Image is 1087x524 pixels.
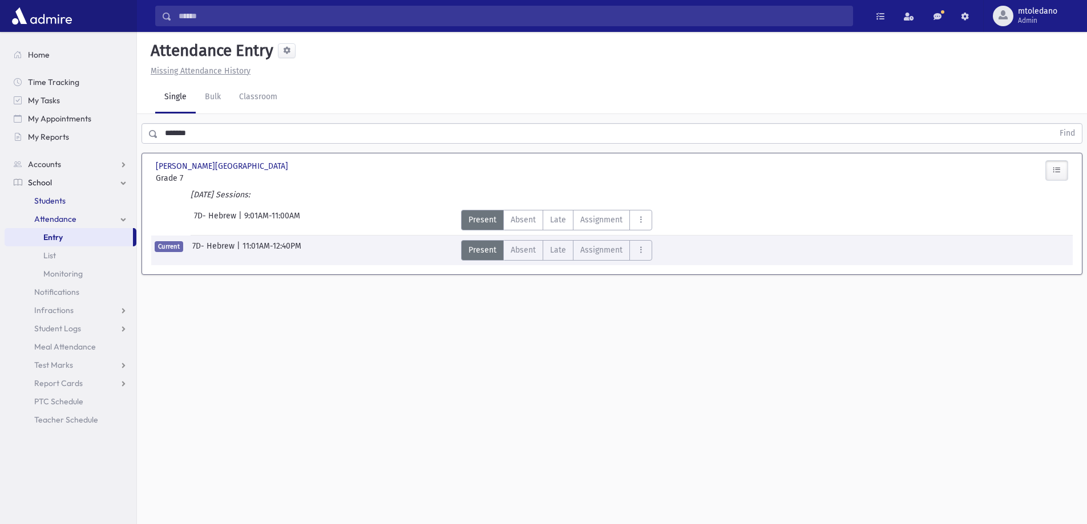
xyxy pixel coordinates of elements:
a: Teacher Schedule [5,411,136,429]
span: 9:01AM-11:00AM [244,210,300,230]
span: Grade 7 [156,172,298,184]
span: Report Cards [34,378,83,388]
span: | [239,210,244,230]
span: Entry [43,232,63,242]
a: Meal Attendance [5,338,136,356]
span: 7D- Hebrew [194,210,239,230]
span: List [43,250,56,261]
span: mtoledano [1018,7,1057,16]
a: Entry [5,228,133,246]
span: 7D- Hebrew [192,240,237,261]
span: PTC Schedule [34,396,83,407]
a: Attendance [5,210,136,228]
a: Student Logs [5,319,136,338]
span: Assignment [580,244,623,256]
i: [DATE] Sessions: [191,190,250,200]
span: Accounts [28,159,61,169]
a: List [5,246,136,265]
a: Single [155,82,196,113]
span: | [237,240,243,261]
span: Late [550,244,566,256]
span: Students [34,196,66,206]
a: PTC Schedule [5,392,136,411]
span: My Tasks [28,95,60,105]
a: Bulk [196,82,230,113]
span: Attendance [34,214,76,224]
u: Missing Attendance History [151,66,250,76]
a: School [5,173,136,192]
span: Test Marks [34,360,73,370]
span: Absent [511,214,536,226]
a: Classroom [230,82,286,113]
a: Time Tracking [5,73,136,91]
span: Notifications [34,287,79,297]
span: School [28,177,52,188]
span: My Appointments [28,113,91,124]
span: Current [155,241,183,252]
a: Notifications [5,283,136,301]
img: AdmirePro [9,5,75,27]
span: Teacher Schedule [34,415,98,425]
a: Home [5,46,136,64]
a: My Reports [5,128,136,146]
span: Absent [511,244,536,256]
span: Time Tracking [28,77,79,87]
span: 11:01AM-12:40PM [243,240,301,261]
button: Find [1053,124,1082,143]
a: Accounts [5,155,136,173]
div: AttTypes [461,240,652,261]
a: Infractions [5,301,136,319]
span: [PERSON_NAME][GEOGRAPHIC_DATA] [156,160,290,172]
a: Missing Attendance History [146,66,250,76]
span: Late [550,214,566,226]
span: Infractions [34,305,74,315]
a: Test Marks [5,356,136,374]
span: Present [468,244,496,256]
span: Present [468,214,496,226]
div: AttTypes [461,210,652,230]
a: My Appointments [5,109,136,128]
a: Monitoring [5,265,136,283]
h5: Attendance Entry [146,41,273,60]
span: Home [28,50,50,60]
a: Students [5,192,136,210]
span: Monitoring [43,269,83,279]
a: Report Cards [5,374,136,392]
input: Search [172,6,852,26]
span: Admin [1018,16,1057,25]
span: Meal Attendance [34,342,96,352]
span: Assignment [580,214,623,226]
span: Student Logs [34,323,81,334]
a: My Tasks [5,91,136,109]
span: My Reports [28,132,69,142]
